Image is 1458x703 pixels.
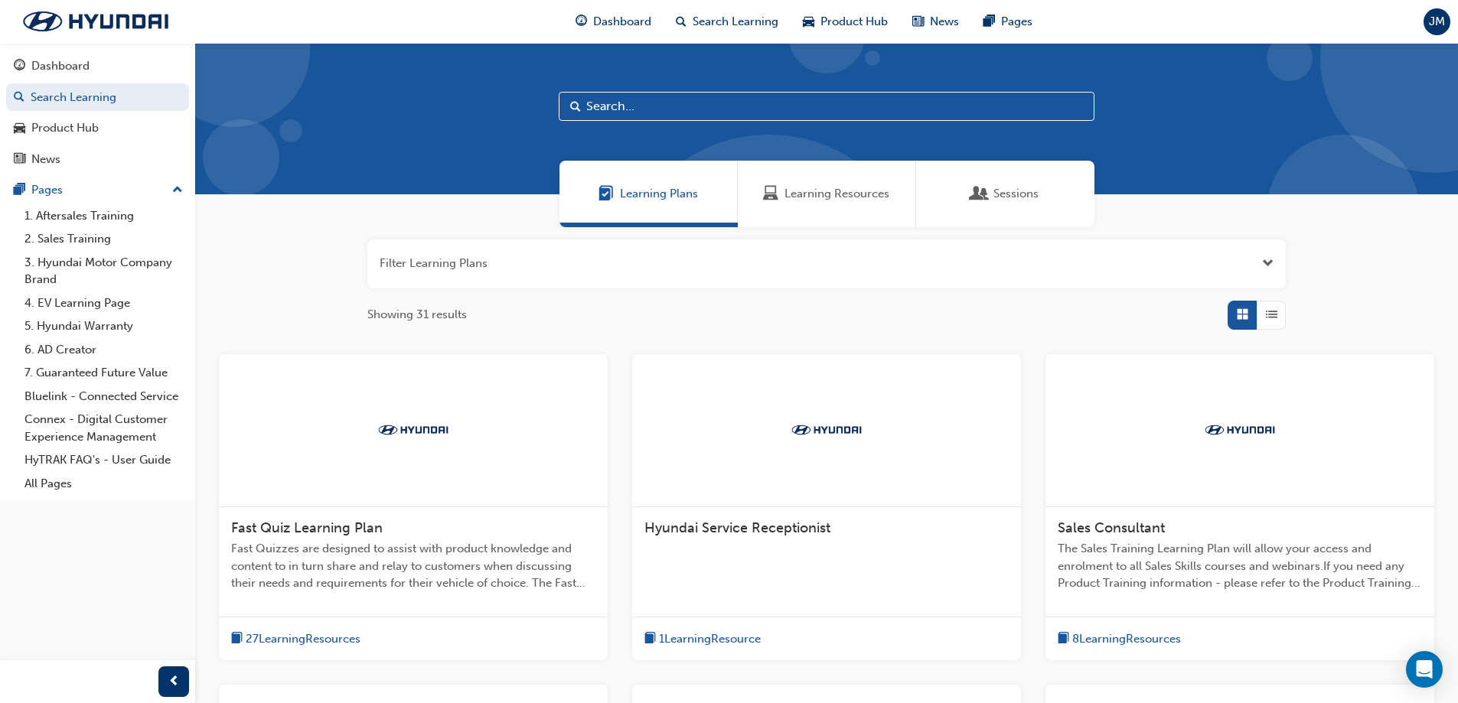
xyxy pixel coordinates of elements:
[172,181,183,200] span: up-icon
[14,153,25,167] span: news-icon
[664,6,791,37] a: search-iconSearch Learning
[644,519,830,536] span: Hyundai Service Receptionist
[599,185,614,203] span: Learning Plans
[18,448,189,472] a: HyTRAK FAQ's - User Guide
[971,6,1045,37] a: pages-iconPages
[367,306,467,324] span: Showing 31 results
[644,630,761,649] button: book-icon1LearningResource
[18,472,189,496] a: All Pages
[1001,13,1032,31] span: Pages
[31,119,99,137] div: Product Hub
[693,13,778,31] span: Search Learning
[31,57,90,75] div: Dashboard
[659,630,761,648] span: 1 Learning Resource
[912,12,924,31] span: news-icon
[803,12,814,31] span: car-icon
[18,385,189,408] a: Bluelink - Connected Service
[371,422,455,438] img: Trak
[6,83,189,112] a: Search Learning
[231,519,383,536] span: Fast Quiz Learning Plan
[1406,651,1443,688] div: Open Intercom Messenger
[1058,519,1165,536] span: Sales Consultant
[738,161,916,227] a: Learning ResourcesLearning Resources
[14,122,25,135] span: car-icon
[983,12,995,31] span: pages-icon
[972,185,987,203] span: Sessions
[6,49,189,176] button: DashboardSearch LearningProduct HubNews
[14,184,25,197] span: pages-icon
[6,176,189,204] button: Pages
[644,630,656,649] span: book-icon
[18,251,189,291] a: 3. Hyundai Motor Company Brand
[1198,422,1282,438] img: Trak
[1237,306,1248,324] span: Grid
[231,540,595,592] span: Fast Quizzes are designed to assist with product knowledge and content to in turn share and relay...
[18,204,189,228] a: 1. Aftersales Training
[1058,630,1069,649] span: book-icon
[18,227,189,251] a: 2. Sales Training
[930,13,959,31] span: News
[1266,306,1277,324] span: List
[231,630,360,649] button: book-icon27LearningResources
[1058,540,1422,592] span: The Sales Training Learning Plan will allow your access and enrolment to all Sales Skills courses...
[784,422,869,438] img: Trak
[593,13,651,31] span: Dashboard
[993,185,1039,203] span: Sessions
[1045,354,1434,661] a: TrakSales ConsultantThe Sales Training Learning Plan will allow your access and enrolment to all ...
[632,354,1021,661] a: TrakHyundai Service Receptionistbook-icon1LearningResource
[559,161,738,227] a: Learning PlansLearning Plans
[18,291,189,315] a: 4. EV Learning Page
[791,6,900,37] a: car-iconProduct Hub
[900,6,971,37] a: news-iconNews
[8,5,184,37] img: Trak
[18,338,189,362] a: 6. AD Creator
[559,92,1094,121] input: Search...
[784,185,889,203] span: Learning Resources
[18,314,189,338] a: 5. Hyundai Warranty
[219,354,608,661] a: TrakFast Quiz Learning PlanFast Quizzes are designed to assist with product knowledge and content...
[14,91,24,105] span: search-icon
[1424,8,1450,35] button: JM
[676,12,687,31] span: search-icon
[246,630,360,648] span: 27 Learning Resources
[763,185,778,203] span: Learning Resources
[6,145,189,174] a: News
[18,408,189,448] a: Connex - Digital Customer Experience Management
[820,13,888,31] span: Product Hub
[6,52,189,80] a: Dashboard
[563,6,664,37] a: guage-iconDashboard
[14,60,25,73] span: guage-icon
[31,151,60,168] div: News
[18,361,189,385] a: 7. Guaranteed Future Value
[6,114,189,142] a: Product Hub
[916,161,1094,227] a: SessionsSessions
[1072,630,1181,648] span: 8 Learning Resources
[231,630,243,649] span: book-icon
[1262,255,1274,272] button: Open the filter
[1058,630,1181,649] button: book-icon8LearningResources
[570,98,581,116] span: Search
[31,181,63,199] div: Pages
[620,185,698,203] span: Learning Plans
[1429,13,1445,31] span: JM
[168,672,180,692] span: prev-icon
[576,12,587,31] span: guage-icon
